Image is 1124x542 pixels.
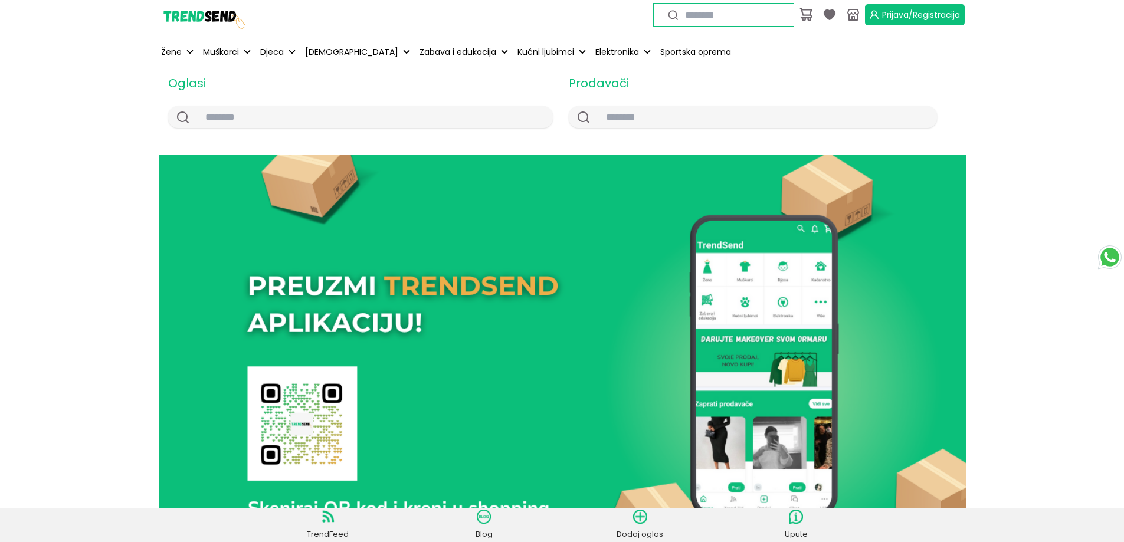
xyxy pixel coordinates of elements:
p: Djeca [260,46,284,58]
a: Blog [457,510,510,540]
p: Upute [769,528,822,540]
p: Blog [457,528,510,540]
h2: Oglasi [168,74,553,92]
button: Zabava i edukacija [417,39,510,65]
button: [DEMOGRAPHIC_DATA] [303,39,412,65]
p: Elektronika [595,46,639,58]
a: TrendFeed [302,510,355,540]
span: Prijava/Registracija [882,9,960,21]
button: Elektronika [593,39,653,65]
p: TrendFeed [302,528,355,540]
a: Upute [769,510,822,540]
a: Sportska oprema [658,39,733,65]
button: Žene [159,39,196,65]
p: Dodaj oglas [614,528,667,540]
p: Zabava i edukacija [420,46,496,58]
button: Kućni ljubimci [515,39,588,65]
p: Žene [161,46,182,58]
button: Muškarci [201,39,253,65]
p: [DEMOGRAPHIC_DATA] [305,46,398,58]
p: Muškarci [203,46,239,58]
h2: Prodavači [569,74,938,92]
p: Kućni ljubimci [517,46,574,58]
button: Djeca [258,39,298,65]
a: Dodaj oglas [614,510,667,540]
button: Prijava/Registracija [865,4,965,25]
